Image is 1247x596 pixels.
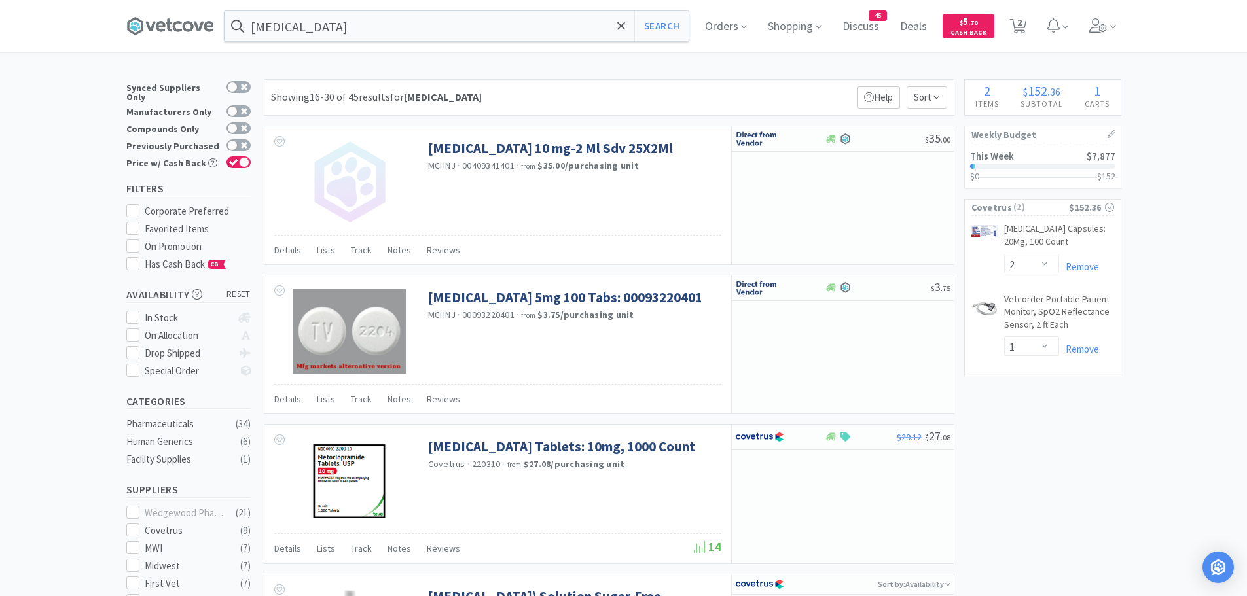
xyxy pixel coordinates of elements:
button: Search [634,11,689,41]
span: Details [274,393,301,405]
div: Manufacturers Only [126,105,220,116]
a: [MEDICAL_DATA] 5mg 100 Tabs: 00093220401 [428,289,702,306]
div: ( 6 ) [240,434,251,449]
img: no_image.png [307,139,392,224]
img: c67096674d5b41e1bca769e75293f8dd_19.png [735,129,784,149]
span: 45 [869,11,886,20]
div: On Allocation [145,328,232,343]
span: . 70 [968,18,978,27]
span: from [521,311,535,320]
span: $29.12 [897,431,922,443]
img: 77fca1acd8b6420a9015268ca798ef17_1.png [735,574,784,594]
div: Covetrus [145,523,226,538]
img: c189d163c7704854a967c81bfabc28a8_586591.png [971,225,998,237]
span: Lists [317,393,335,405]
span: Cash Back [950,29,986,38]
span: $ [931,283,935,293]
div: Showing 16-30 of 45 results [271,89,482,106]
div: Synced Suppliers Only [126,81,220,101]
h5: Suppliers [126,482,251,497]
h3: $ [1097,171,1115,181]
img: 77fca1acd8b6420a9015268ca798ef17_1.png [735,427,784,447]
div: ( 7 ) [240,576,251,591]
span: CB [208,260,221,268]
a: Vetcorder Portable Patient Monitor, SpO2 Reflectance Sensor, 2 ft Each [1004,293,1114,337]
span: Track [351,244,372,256]
span: 220310 [472,458,501,470]
span: 36 [1050,85,1060,98]
span: 152 [1102,170,1115,182]
span: · [502,458,505,470]
div: Drop Shipped [145,345,232,361]
span: 5 [960,15,978,27]
a: $5.70Cash Back [943,9,994,44]
a: Remove [1059,260,1099,273]
div: Favorited Items [145,221,251,237]
div: In Stock [145,310,232,326]
div: Wedgewood Pharmacy [145,505,226,521]
span: · [458,160,460,171]
div: Corporate Preferred [145,203,251,219]
h2: This Week [970,151,1014,161]
div: ( 9 ) [240,523,251,538]
h5: Categories [126,394,251,409]
span: Reviews [427,393,460,405]
span: reset [226,288,251,302]
div: Human Generics [126,434,232,449]
span: · [467,458,470,470]
span: Notes [388,542,411,554]
span: Notes [388,244,411,256]
h1: Weekly Budget [971,126,1114,143]
div: ( 1 ) [240,451,251,467]
span: Reviews [427,542,460,554]
a: Deals [895,21,932,33]
a: [MEDICAL_DATA] Tablets: 10mg, 1000 Count [428,438,695,455]
div: Previously Purchased [126,139,220,150]
a: [MEDICAL_DATA] Capsules: 20Mg, 100 Count [1004,222,1114,253]
span: Notes [388,393,411,405]
img: 7f876772c45548edb0ee46ccd626558c_276557.png [971,296,998,322]
span: $ [960,18,963,27]
span: Details [274,542,301,554]
span: Covetrus [971,200,1012,215]
div: Special Order [145,363,232,379]
p: Help [857,86,900,109]
span: . 08 [941,432,950,442]
span: Details [274,244,301,256]
a: This Week$7,877$0$152 [965,143,1121,188]
strong: $35.00 / purchasing unit [537,160,639,171]
span: · [516,309,519,321]
span: Lists [317,244,335,256]
span: Reviews [427,244,460,256]
span: 3 [931,279,950,294]
span: $0 [970,170,979,182]
strong: $27.08 / purchasing unit [524,458,625,470]
span: 00409341401 [462,160,515,171]
a: 2 [1005,22,1032,34]
span: $7,877 [1087,150,1115,162]
span: $ [1023,85,1028,98]
span: for [390,90,482,103]
a: MCHNJ [428,309,456,321]
div: Pharmaceuticals [126,416,232,432]
span: · [458,309,460,321]
h5: Availability [126,287,251,302]
span: 1 [1094,82,1100,99]
p: Sort by: Availability [878,574,950,593]
a: MCHNJ [428,160,456,171]
strong: [MEDICAL_DATA] [404,90,482,103]
img: fe027c899d8043b69827dec042c88c09_568395.png [308,438,389,523]
span: 35 [925,131,950,146]
span: Track [351,393,372,405]
div: ( 7 ) [240,540,251,556]
a: Remove [1059,343,1099,355]
h4: Items [965,97,1010,110]
span: Sort [907,86,947,109]
img: 35460fb2641f48f98f49ba55a6e10935_347442.jpeg [293,289,406,374]
div: On Promotion [145,239,251,254]
span: Track [351,542,372,554]
span: from [521,162,535,171]
h4: Carts [1074,97,1121,110]
a: [MEDICAL_DATA] 10 mg-2 Ml Sdv 25X2Ml [428,139,673,157]
span: $ [925,432,929,442]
